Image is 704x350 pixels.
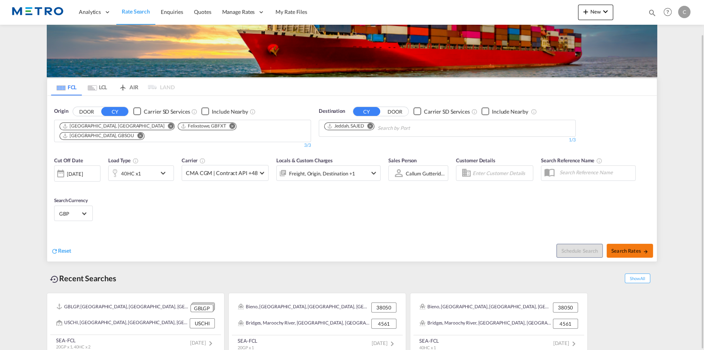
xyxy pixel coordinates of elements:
md-icon: Unchecked: Search for CY (Container Yard) services for all selected carriers.Checked : Search for... [471,109,478,115]
div: USCHI [190,318,215,328]
span: Customer Details [456,157,495,163]
div: [DATE] [54,165,100,182]
span: [DATE] [190,340,215,346]
div: Press delete to remove this chip. [327,123,366,129]
span: Rate Search [122,8,150,15]
span: CMA CGM | Contract API +48 [186,169,257,177]
div: C [678,6,690,18]
span: 40HC x 1 [419,345,436,350]
span: Show All [625,274,650,283]
md-icon: icon-information-outline [133,158,139,164]
button: DOOR [73,107,100,116]
span: New [581,8,610,15]
button: icon-plus 400-fgNewicon-chevron-down [578,5,613,20]
md-icon: icon-backup-restore [50,275,59,284]
md-icon: Your search will be saved by the below given name [596,158,602,164]
span: Search Currency [54,197,88,203]
div: Freight Origin Destination Factory Stuffingicon-chevron-down [276,165,381,181]
button: Remove [224,123,236,131]
div: GBLGP, London Gateway Port, United Kingdom, GB & Ireland, Europe [56,302,189,312]
div: 40HC x1 [121,168,141,179]
md-icon: icon-plus 400-fg [581,7,590,16]
div: Southampton, GBSOU [62,133,134,139]
span: Reset [58,247,71,254]
span: [DATE] [372,340,397,346]
div: 3/3 [54,142,311,149]
img: 25181f208a6c11efa6aa1bf80d4cef53.png [12,3,64,21]
md-checkbox: Checkbox No Ink [201,107,248,116]
div: Recent Searches [47,270,119,287]
md-tab-item: AIR [113,78,144,95]
div: Press delete to remove this chip. [62,123,166,129]
div: Carrier SD Services [144,108,190,116]
md-icon: icon-chevron-down [369,168,378,178]
div: 38050 [371,302,396,313]
md-select: Select Currency: £ GBPUnited Kingdom Pound [58,208,88,219]
button: DOOR [381,107,408,116]
div: USCHI, Chicago, IL, United States, North America, Americas [56,318,188,328]
div: Jeddah, SAJED [327,123,364,129]
span: Search Rates [611,248,648,254]
md-icon: icon-chevron-right [388,339,397,348]
div: Bridges, Maroochy River, Ninderry, North Arm, Valdora, Yandina, Yandina Creek, Queensland, 4561, ... [238,319,369,329]
div: Include Nearby [212,108,248,116]
span: [DATE] [553,340,578,346]
md-icon: icon-airplane [118,83,128,88]
md-icon: icon-chevron-right [569,339,578,348]
div: London Gateway Port, GBLGP [62,123,164,129]
span: Analytics [79,8,101,16]
button: Search Ratesicon-arrow-right [607,244,653,258]
div: Bieno, Calceranica al Lago, Canal San Bovo, Carzano, Castelnuovo, Cinte Tesino, Fierozzo, Frassil... [238,302,369,313]
md-select: Sales Person: Callum Gutteridge [405,168,446,179]
div: Callum Gutteridge [406,170,446,177]
div: 38050 [553,302,578,313]
div: Press delete to remove this chip. [180,123,227,129]
div: Help [661,5,678,19]
input: Enter Customer Details [473,167,531,179]
button: CY [353,107,380,116]
div: icon-magnify [648,8,656,20]
span: Help [661,5,674,19]
span: Cut Off Date [54,157,83,163]
md-icon: Unchecked: Search for CY (Container Yard) services for all selected carriers.Checked : Search for... [191,109,197,115]
button: Note: By default Schedule search will only considerorigin ports, destination ports and cut off da... [556,244,603,258]
div: Bridges, Maroochy River, Ninderry, North Arm, Valdora, Yandina, Yandina Creek, Queensland, 4561, ... [420,319,551,329]
div: 1/3 [319,137,576,143]
input: Chips input. [378,122,451,134]
div: [DATE] [67,170,83,177]
div: Include Nearby [492,108,528,116]
div: icon-refreshReset [51,247,71,255]
button: CY [101,107,128,116]
div: SEA-FCL [238,337,257,344]
span: Sales Person [388,157,417,163]
div: GBLGP [190,304,213,313]
md-icon: icon-magnify [648,8,656,17]
span: My Rate Files [275,8,307,15]
md-icon: Unchecked: Ignores neighbouring ports when fetching rates.Checked : Includes neighbouring ports w... [250,109,256,115]
md-icon: icon-refresh [51,248,58,255]
div: Freight Origin Destination Factory Stuffing [289,168,355,179]
md-checkbox: Checkbox No Ink [481,107,528,116]
span: 20GP x 1 [238,345,254,350]
div: 4561 [553,319,578,329]
md-chips-wrap: Chips container. Use arrow keys to select chips. [58,120,307,140]
div: Bieno, Calceranica al Lago, Canal San Bovo, Carzano, Castelnuovo, Cinte Tesino, Fierozzo, Frassil... [420,302,551,313]
span: Quotes [194,8,211,15]
div: Press delete to remove this chip. [62,133,136,139]
md-icon: icon-chevron-down [601,7,610,16]
md-icon: The selected Trucker/Carrierwill be displayed in the rate results If the rates are from another f... [199,158,206,164]
div: SEA-FCL [56,337,90,344]
span: 20GP x 1, 40HC x 2 [56,344,90,349]
md-checkbox: Checkbox No Ink [413,107,470,116]
span: Origin [54,107,68,115]
span: Load Type [108,157,139,163]
div: 40HC x1icon-chevron-down [108,165,174,181]
div: SEA-FCL [419,337,439,344]
div: 4561 [371,319,396,329]
md-checkbox: Checkbox No Ink [133,107,190,116]
div: OriginDOOR CY Checkbox No InkUnchecked: Search for CY (Container Yard) services for all selected ... [47,96,657,262]
button: Remove [163,123,174,131]
span: Locals & Custom Charges [276,157,333,163]
input: Search Reference Name [556,167,635,178]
